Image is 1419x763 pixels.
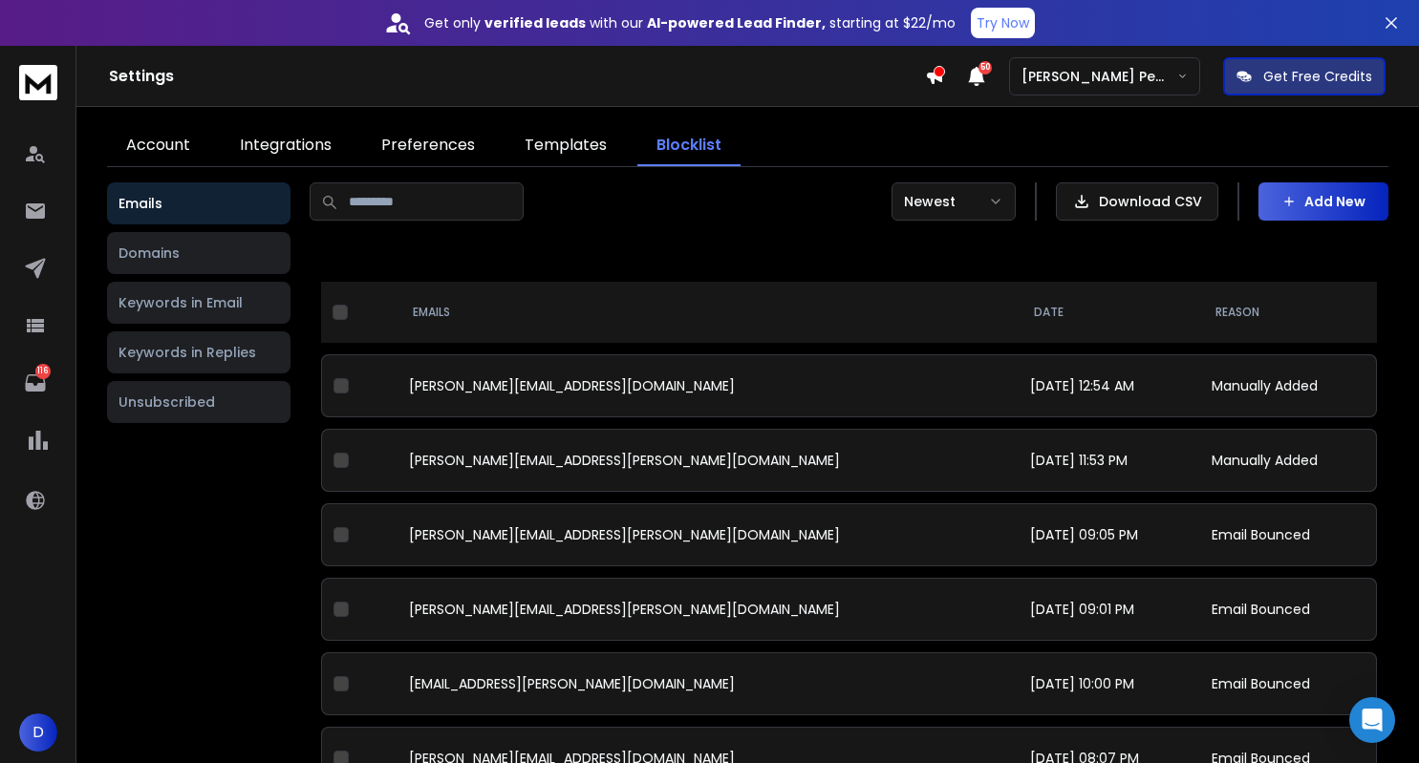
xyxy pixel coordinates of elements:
[19,713,57,752] button: D
[1263,67,1372,86] p: Get Free Credits
[16,364,54,402] a: 116
[977,13,1029,32] p: Try Now
[398,282,1019,343] th: EMAILS
[19,65,57,100] img: logo
[484,13,586,32] strong: verified leads
[398,354,1019,417] td: [PERSON_NAME][EMAIL_ADDRESS][DOMAIN_NAME]
[1349,697,1395,743] div: Open Intercom Messenger
[107,182,290,224] button: Emails
[1200,652,1377,715] td: Email Bounced
[971,8,1035,38] button: Try Now
[107,232,290,274] button: Domains
[1258,182,1388,221] button: Add New
[1019,652,1200,715] td: [DATE] 10:00 PM
[1019,354,1200,417] td: [DATE] 12:54 AM
[1019,503,1200,566] td: [DATE] 09:05 PM
[1019,578,1200,641] td: [DATE] 09:01 PM
[505,126,626,166] a: Templates
[107,331,290,373] button: Keywords in Replies
[1021,67,1177,86] p: [PERSON_NAME] Personal WorkSpace
[1304,192,1365,211] p: Add New
[109,65,925,88] h1: Settings
[1200,354,1377,417] td: Manually Added
[107,282,290,324] button: Keywords in Email
[647,13,826,32] strong: AI-powered Lead Finder,
[398,578,1019,641] td: [PERSON_NAME][EMAIL_ADDRESS][PERSON_NAME][DOMAIN_NAME]
[1223,57,1386,95] button: Get Free Credits
[1019,282,1200,343] th: DATE
[892,182,1016,221] button: Newest
[637,126,741,166] a: Blocklist
[1200,429,1377,492] td: Manually Added
[35,364,51,379] p: 116
[1056,182,1218,221] button: Download CSV
[1200,503,1377,566] td: Email Bounced
[978,61,992,74] span: 50
[107,126,209,166] a: Account
[1200,282,1377,343] th: REASON
[398,429,1019,492] td: [PERSON_NAME][EMAIL_ADDRESS][PERSON_NAME][DOMAIN_NAME]
[398,503,1019,566] td: [PERSON_NAME][EMAIL_ADDRESS][PERSON_NAME][DOMAIN_NAME]
[1019,429,1200,492] td: [DATE] 11:53 PM
[1200,578,1377,641] td: Email Bounced
[398,652,1019,715] td: [EMAIL_ADDRESS][PERSON_NAME][DOMAIN_NAME]
[424,13,956,32] p: Get only with our starting at $22/mo
[221,126,351,166] a: Integrations
[362,126,494,166] a: Preferences
[107,381,290,423] button: Unsubscribed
